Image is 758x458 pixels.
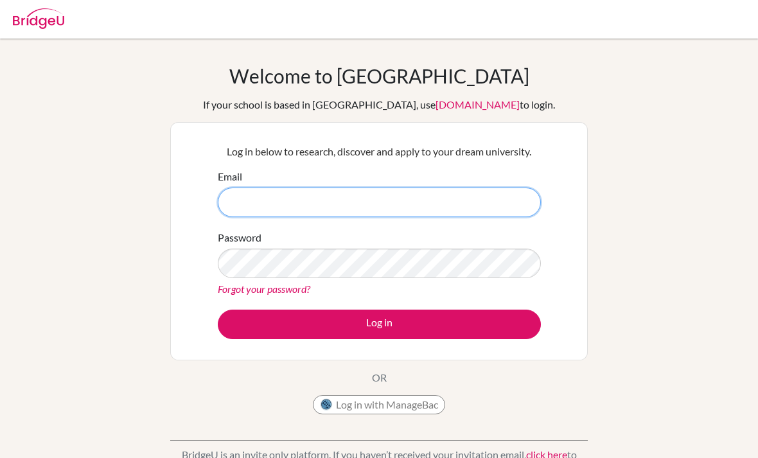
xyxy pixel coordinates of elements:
[229,64,529,87] h1: Welcome to [GEOGRAPHIC_DATA]
[218,169,242,184] label: Email
[218,283,310,295] a: Forgot your password?
[218,230,261,245] label: Password
[218,310,541,339] button: Log in
[372,370,387,385] p: OR
[436,98,520,110] a: [DOMAIN_NAME]
[13,8,64,29] img: Bridge-U
[218,144,541,159] p: Log in below to research, discover and apply to your dream university.
[203,97,555,112] div: If your school is based in [GEOGRAPHIC_DATA], use to login.
[313,395,445,414] button: Log in with ManageBac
